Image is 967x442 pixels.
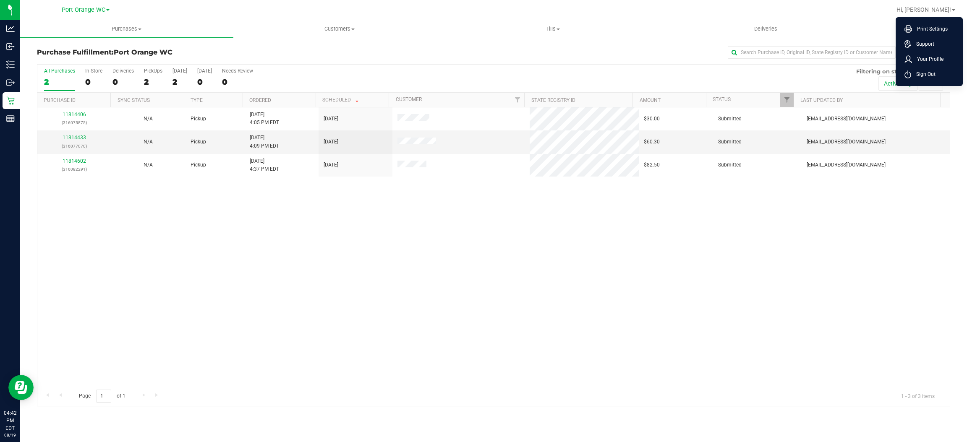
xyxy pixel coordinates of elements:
[44,77,75,87] div: 2
[172,68,187,74] div: [DATE]
[96,390,111,403] input: 1
[63,112,86,117] a: 11814406
[144,116,153,122] span: Not Applicable
[42,119,106,127] p: (316075875)
[172,77,187,87] div: 2
[4,409,16,432] p: 04:42 PM EDT
[780,93,794,107] a: Filter
[800,97,843,103] a: Last Updated By
[144,77,162,87] div: 2
[8,375,34,400] iframe: Resource center
[324,115,338,123] span: [DATE]
[807,161,886,169] span: [EMAIL_ADDRESS][DOMAIN_NAME]
[644,161,660,169] span: $82.50
[911,40,934,48] span: Support
[112,68,134,74] div: Deliveries
[222,68,253,74] div: Needs Review
[324,138,338,146] span: [DATE]
[42,142,106,150] p: (316077070)
[6,78,15,87] inline-svg: Outbound
[63,135,86,140] a: 11814433
[912,55,943,63] span: Your Profile
[144,139,153,145] span: Not Applicable
[4,432,16,438] p: 08/19
[44,68,75,74] div: All Purchases
[197,68,212,74] div: [DATE]
[898,67,961,82] li: Sign Out
[85,68,102,74] div: In Store
[718,138,742,146] span: Submitted
[191,97,203,103] a: Type
[63,158,86,164] a: 11814602
[250,111,279,127] span: [DATE] 4:05 PM EDT
[112,77,134,87] div: 0
[118,97,150,103] a: Sync Status
[324,161,338,169] span: [DATE]
[114,48,172,56] span: Port Orange WC
[85,77,102,87] div: 0
[20,25,233,33] span: Purchases
[222,77,253,87] div: 0
[191,115,206,123] span: Pickup
[42,165,106,173] p: (316082291)
[713,96,731,102] a: Status
[72,390,132,403] span: Page of 1
[896,6,951,13] span: Hi, [PERSON_NAME]!
[197,77,212,87] div: 0
[6,96,15,105] inline-svg: Retail
[911,70,936,78] span: Sign Out
[44,97,76,103] a: Purchase ID
[718,161,742,169] span: Submitted
[856,68,911,75] span: Filtering on status:
[807,115,886,123] span: [EMAIL_ADDRESS][DOMAIN_NAME]
[234,25,446,33] span: Customers
[250,134,279,150] span: [DATE] 4:09 PM EDT
[191,138,206,146] span: Pickup
[191,161,206,169] span: Pickup
[807,138,886,146] span: [EMAIL_ADDRESS][DOMAIN_NAME]
[37,49,341,56] h3: Purchase Fulfillment:
[510,93,524,107] a: Filter
[728,46,896,59] input: Search Purchase ID, Original ID, State Registry ID or Customer Name...
[531,97,575,103] a: State Registry ID
[743,25,789,33] span: Deliveries
[6,114,15,123] inline-svg: Reports
[640,97,661,103] a: Amount
[878,76,917,91] button: Active only
[894,390,941,402] span: 1 - 3 of 3 items
[396,96,422,102] a: Customer
[6,24,15,33] inline-svg: Analytics
[6,42,15,51] inline-svg: Inbound
[250,157,279,173] span: [DATE] 4:37 PM EDT
[144,68,162,74] div: PickUps
[718,115,742,123] span: Submitted
[322,97,361,103] a: Scheduled
[447,25,659,33] span: Tills
[249,97,271,103] a: Ordered
[644,115,660,123] span: $30.00
[912,25,948,33] span: Print Settings
[644,138,660,146] span: $60.30
[6,60,15,69] inline-svg: Inventory
[62,6,105,13] span: Port Orange WC
[144,162,153,168] span: Not Applicable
